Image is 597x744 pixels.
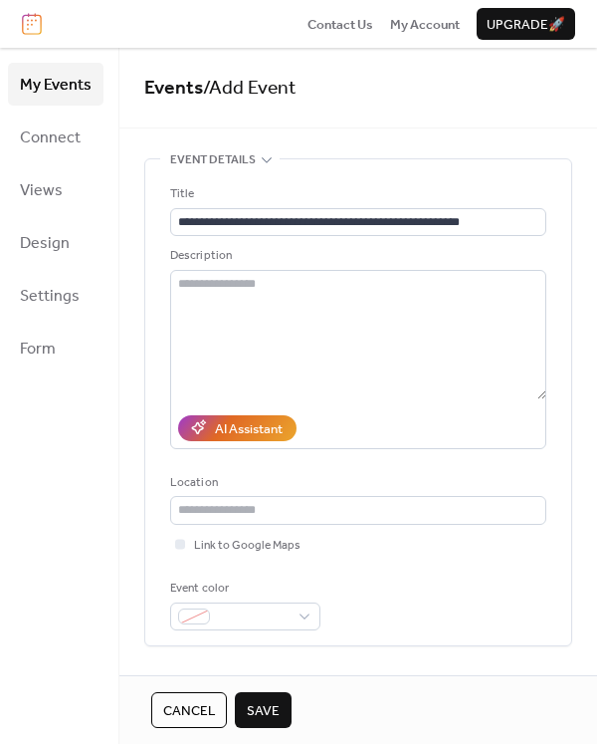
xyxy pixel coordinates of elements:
a: Contact Us [307,14,373,34]
span: Upgrade 🚀 [487,15,565,35]
div: Location [170,473,542,493]
a: Form [8,327,103,370]
span: Settings [20,281,80,312]
span: Contact Us [307,15,373,35]
img: logo [22,13,42,35]
a: Connect [8,116,103,158]
div: Title [170,184,542,204]
div: Description [170,246,542,266]
div: Event color [170,579,316,599]
button: Save [235,692,292,728]
div: AI Assistant [215,419,283,439]
span: Link to Google Maps [194,536,300,556]
span: My Events [20,70,92,101]
span: Connect [20,123,81,153]
a: Settings [8,274,103,317]
a: My Account [390,14,460,34]
a: Events [144,70,203,107]
span: Cancel [163,701,215,721]
span: Event details [170,150,256,170]
span: My Account [390,15,460,35]
button: AI Assistant [178,415,297,441]
span: Views [20,175,63,206]
span: Save [247,701,280,721]
a: My Events [8,63,103,106]
a: Views [8,168,103,211]
span: Design [20,228,70,259]
button: Cancel [151,692,227,728]
span: / Add Event [203,70,297,107]
span: Date and time [170,670,255,690]
button: Upgrade🚀 [477,8,575,40]
span: Form [20,334,56,365]
a: Design [8,221,103,264]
